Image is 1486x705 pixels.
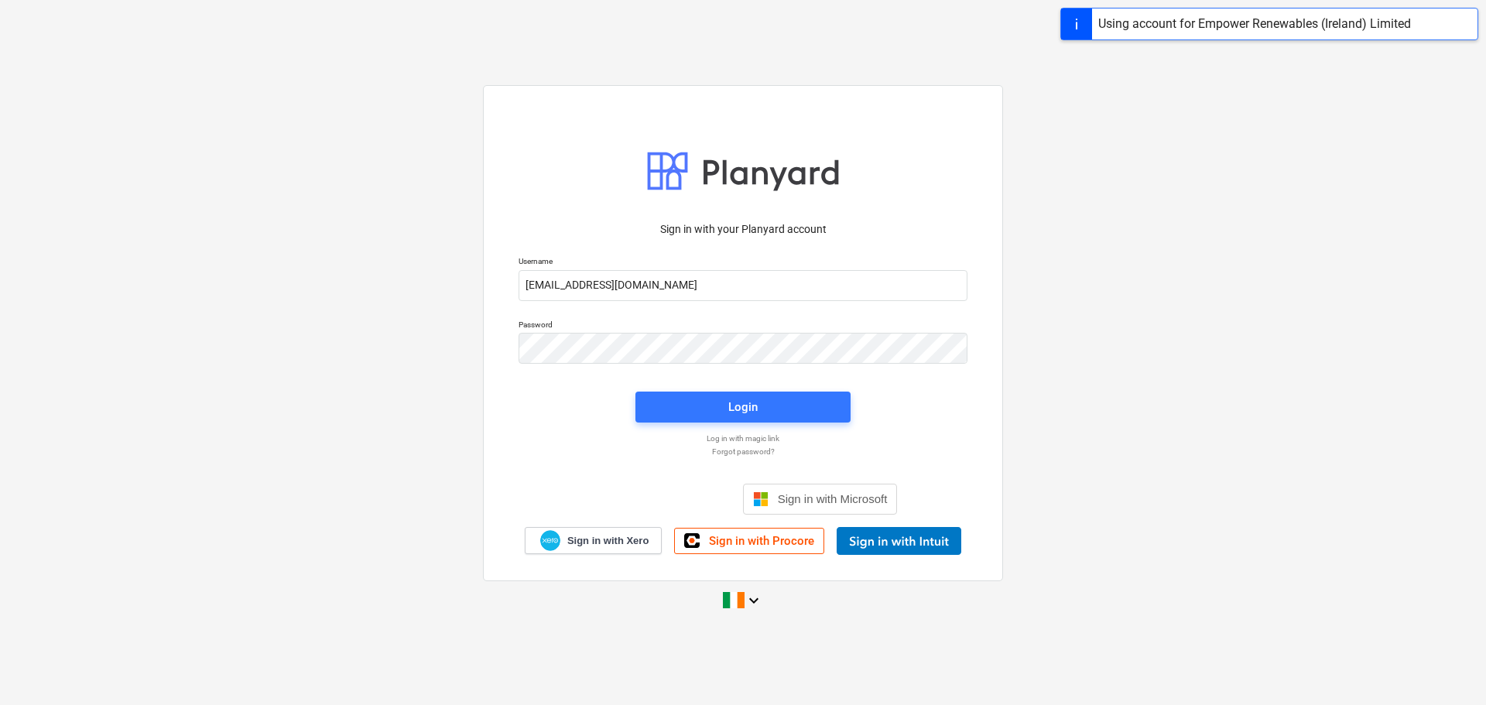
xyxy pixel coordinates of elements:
[540,530,560,551] img: Xero logo
[581,482,738,516] iframe: Sign in with Google Button
[778,492,888,505] span: Sign in with Microsoft
[511,433,975,443] a: Log in with magic link
[745,591,763,610] i: keyboard_arrow_down
[567,534,649,548] span: Sign in with Xero
[525,527,663,554] a: Sign in with Xero
[1098,15,1411,33] div: Using account for Empower Renewables (Ireland) Limited
[519,270,967,301] input: Username
[674,528,824,554] a: Sign in with Procore
[519,320,967,333] p: Password
[753,491,769,507] img: Microsoft logo
[519,221,967,238] p: Sign in with your Planyard account
[519,256,967,269] p: Username
[511,447,975,457] a: Forgot password?
[728,397,758,417] div: Login
[709,534,814,548] span: Sign in with Procore
[635,392,851,423] button: Login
